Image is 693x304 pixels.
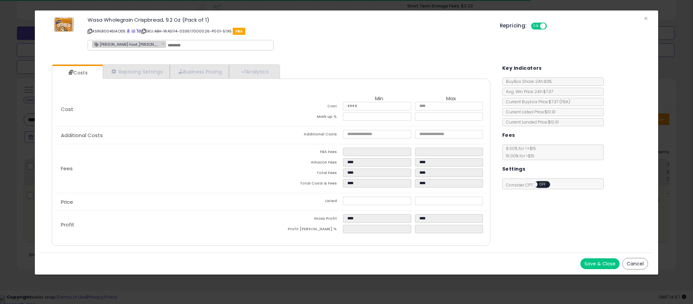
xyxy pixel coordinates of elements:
[55,199,271,205] p: Price
[55,133,271,138] p: Additional Costs
[503,119,559,125] span: Current Landed Price: $10.91
[415,96,487,102] th: Max
[503,89,553,94] span: Avg. Win Price 24h: $7.37
[580,258,620,269] button: Save & Close
[503,146,536,159] span: 8.00 % for <= $15
[88,26,489,37] p: ASIN: B004SIAODS | SKU: ABH-WAS114-033617000026-P001-5195
[136,28,140,34] a: Your listing only
[229,65,279,79] a: Analytics
[537,182,548,188] span: OFF
[502,165,525,173] h5: Settings
[54,17,74,32] img: 51FJrdrVM4L._SL60_.jpg
[271,112,343,123] td: Mark up %
[502,131,515,139] h5: Fees
[88,17,489,22] h3: Wasa Wholegrain Crispbread, 9.2 Oz (Pack of 1)
[503,79,552,84] span: BuyBox Share 24h: 83%
[103,65,170,79] a: Repricing Settings
[546,23,556,29] span: OFF
[55,166,271,171] p: Fees
[502,64,542,72] h5: Key Indicators
[549,99,570,105] span: $7.37
[271,169,343,179] td: Total Fees
[503,153,534,159] span: 15.00 % for > $15
[52,66,102,80] a: Costs
[55,107,271,112] p: Cost
[271,148,343,158] td: FBA Fees
[271,214,343,225] td: Gross Profit
[271,158,343,169] td: Amazon Fees
[343,96,415,102] th: Min
[271,225,343,235] td: Profit [PERSON_NAME] %
[271,130,343,140] td: Additional Costs
[233,28,245,35] span: FBA
[126,28,130,34] a: BuyBox page
[170,65,229,79] a: Business Pricing
[532,23,540,29] span: ON
[622,258,648,269] button: Cancel
[644,14,648,23] span: ×
[503,99,570,105] span: Current Buybox Price:
[559,99,570,105] span: ( FBA )
[92,41,160,47] span: [PERSON_NAME] Food ,[PERSON_NAME] ,UNFI - GRW 11960
[271,197,343,207] td: Listed
[503,182,559,188] span: Consider CPT:
[271,179,343,190] td: Total Costs & Fees
[162,41,166,47] a: ×
[55,222,271,227] p: Profit
[500,23,527,28] h5: Repricing:
[503,109,555,115] span: Current Listed Price: $10.91
[271,102,343,112] td: Cost
[132,28,135,34] a: All offer listings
